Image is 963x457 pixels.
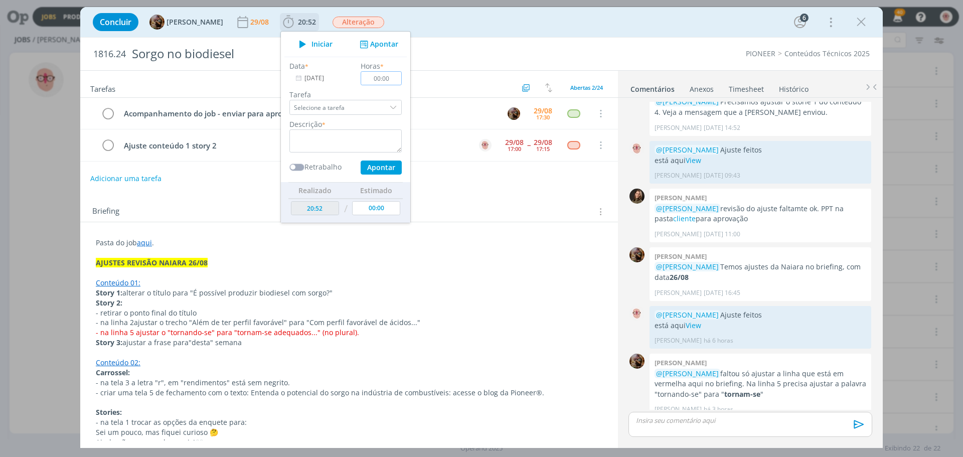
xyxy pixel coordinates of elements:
[96,427,602,437] p: Sei um pouco, mas fiquei curioso 🤔
[96,298,122,308] strong: Story 2:
[704,405,733,414] span: há 3 horas
[96,308,602,318] p: - retirar o ponto final do título
[686,321,701,330] a: View
[629,247,645,262] img: A
[673,214,696,223] a: cliente
[92,205,119,218] span: Briefing
[655,145,866,155] p: Ajuste feitos
[293,37,333,51] button: Iniciar
[655,123,702,132] p: [PERSON_NAME]
[96,328,359,337] span: - na linha 5 ajustar o "tornando-se" para "tornam-se adequados..." (no plural).
[93,49,126,60] span: 1816.24
[96,278,140,287] a: Conteúdo 01:
[655,193,707,202] b: [PERSON_NAME]
[361,161,402,175] button: Apontar
[724,389,760,399] strong: tornam-se
[311,41,333,48] span: Iniciar
[93,13,138,31] button: Concluir
[570,84,603,91] span: Abertas 2/24
[96,258,208,267] strong: AJUSTES REVISÃO NAIARA 26/08
[792,14,808,30] button: 6
[656,310,719,320] span: @[PERSON_NAME]
[479,139,492,151] img: A
[96,378,290,387] span: - na tela 3 a letra "r", em "rendimentos" está sem negrito.
[655,171,702,180] p: [PERSON_NAME]
[122,288,333,297] span: alterar o título para "É possível produzir biodiesel com sorgo?"
[289,119,322,129] label: Descrição
[119,107,498,120] div: Acompanhamento do job - enviar para aprovação do [PERSON_NAME] no Wpp
[100,18,131,26] span: Concluir
[655,97,866,117] p: Precisamos ajustar o storie 1 do conteúdo 4. Veja a mensagem que a [PERSON_NAME] enviou.
[506,106,521,121] button: A
[655,230,702,239] p: [PERSON_NAME]
[656,204,719,213] span: @[PERSON_NAME]
[704,288,740,297] span: [DATE] 16:45
[656,262,719,271] span: @[PERSON_NAME]
[784,49,870,58] a: Conteúdos Técnicos 2025
[670,272,689,282] strong: 26/08
[134,318,420,327] span: ajustar o trecho "Além de ter perfil favorável" para "Com perfil favorável de ácidos..."
[656,369,719,378] span: @[PERSON_NAME]
[96,238,602,248] p: Pasta do job .
[508,146,521,151] div: 17:00
[280,14,318,30] button: 20:52
[96,437,602,447] p: Ainda não, quero saber mais!👀
[80,7,883,448] div: dialog
[508,107,520,120] img: A
[298,17,316,27] span: 20:52
[655,369,866,399] p: faltou só ajustar a linha que está em vermelha aqui no briefing. Na linha 5 precisa ajustar a pal...
[289,89,402,100] label: Tarefa
[655,262,866,282] p: Temos ajustes da Naiara no briefing, com data
[704,171,740,180] span: [DATE] 09:43
[167,19,223,26] span: [PERSON_NAME]
[289,71,352,85] input: Data
[704,123,740,132] span: [DATE] 14:52
[96,338,602,348] p: ajustar a frase para
[96,358,140,367] a: Conteúdo 02:
[304,162,342,172] label: Retrabalho
[655,336,702,345] p: [PERSON_NAME]
[288,182,342,198] th: Realizado
[655,405,702,414] p: [PERSON_NAME]
[655,358,707,367] b: [PERSON_NAME]
[629,189,645,204] img: J
[728,80,764,94] a: Timesheet
[655,252,707,261] b: [PERSON_NAME]
[357,39,399,50] button: Apontar
[333,17,384,28] span: Alteração
[250,19,271,26] div: 29/08
[655,321,866,331] p: está aqui
[96,417,602,427] p: - na tela 1 trocar as opções da enquete para:
[778,80,809,94] a: Histórico
[332,16,385,29] button: Alteração
[96,388,544,397] span: - criar uma tela 5 de fechamento com o texto: Entenda o potencial do sorgo na indústria de combus...
[690,84,714,94] div: Anexos
[90,82,115,94] span: Tarefas
[686,156,701,165] a: View
[96,338,122,347] strong: Story 3:
[656,97,719,106] span: @[PERSON_NAME]
[119,139,469,152] div: Ajuste conteúdo 1 story 2
[534,139,552,146] div: 29/08
[189,338,242,347] span: "desta" semana
[477,137,493,153] button: A
[128,42,542,66] div: Sorgo no biodiesel
[505,139,524,146] div: 29/08
[704,230,740,239] span: [DATE] 11:00
[629,141,645,156] img: A
[655,204,866,224] p: revisão do ajuste faltamte ok. PPT na pasta para aprovação
[96,368,130,377] strong: Carrossel:
[289,61,305,71] label: Data
[361,61,380,71] label: Horas
[90,170,162,188] button: Adicionar uma tarefa
[629,354,645,369] img: A
[280,31,411,223] ul: 20:52
[96,318,602,328] p: - na linha 2
[342,199,350,219] td: /
[746,49,775,58] a: PIONEER
[149,15,165,30] img: A
[630,80,675,94] a: Comentários
[350,182,403,198] th: Estimado
[536,146,550,151] div: 17:15
[704,336,733,345] span: há 6 horas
